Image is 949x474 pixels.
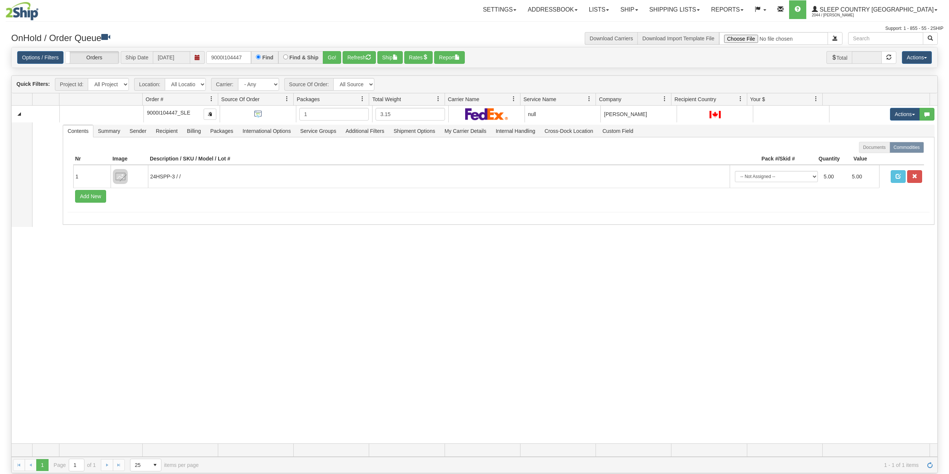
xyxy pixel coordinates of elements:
span: Total [826,51,852,64]
button: Copy to clipboard [204,109,216,120]
a: Service Name filter column settings [583,93,596,105]
th: Image [111,153,148,165]
span: Shipment Options [389,125,439,137]
span: Project Id: [55,78,88,91]
span: International Options [238,125,295,137]
td: null [525,106,601,122]
a: Download Import Template File [642,35,714,41]
img: CA [710,111,721,118]
span: Packages [297,96,319,103]
span: select [149,459,161,471]
span: Service Groups [296,125,340,137]
img: FedEx Express® [465,108,508,120]
a: Your $ filter column settings [810,93,822,105]
input: Page 1 [69,459,84,471]
div: grid toolbar [12,76,937,93]
a: Source Of Order filter column settings [281,93,293,105]
span: items per page [130,459,199,471]
label: Orders [65,52,119,64]
iframe: chat widget [932,199,948,275]
a: Sleep Country [GEOGRAPHIC_DATA] 2044 / [PERSON_NAME] [806,0,943,19]
span: 25 [135,461,145,469]
th: Quantity [797,153,842,165]
a: Order # filter column settings [205,93,218,105]
a: Addressbook [522,0,583,19]
td: 24HSPP-3 / / [148,165,730,188]
a: Settings [477,0,522,19]
a: Recipient Country filter column settings [734,93,747,105]
td: 1 [73,165,111,188]
span: Carrier Name [448,96,479,103]
td: [PERSON_NAME] [600,106,677,122]
a: Shipping lists [644,0,705,19]
button: Search [923,32,938,45]
span: Location: [134,78,165,91]
img: 8DAB37Fk3hKpn3AAAAAElFTkSuQmCC [113,169,128,184]
button: Add New [75,190,106,203]
span: Additional Filters [341,125,389,137]
span: Recipient [151,125,182,137]
span: Total Weight [372,96,401,103]
th: Value [842,153,879,165]
a: Company filter column settings [658,93,671,105]
th: Description / SKU / Model / Lot # [148,153,730,165]
a: Ship [615,0,643,19]
span: Internal Handling [491,125,540,137]
button: Rates [404,51,433,64]
button: Report [434,51,465,64]
button: Go! [323,51,341,64]
span: Your $ [750,96,765,103]
button: Actions [902,51,932,64]
span: Ship Date [121,51,153,64]
div: Support: 1 - 855 - 55 - 2SHIP [6,25,943,32]
td: 5.00 [821,168,849,185]
a: Options / Filters [17,51,64,64]
span: Source Of Order: [284,78,334,91]
span: Recipient Country [674,96,716,103]
span: 9000I104447_SLE [147,110,190,116]
a: Carrier Name filter column settings [507,93,520,105]
label: Commodities [890,142,924,153]
img: logo2044.jpg [6,2,38,21]
span: Carrier: [211,78,238,91]
span: Source Of Order [221,96,260,103]
a: Refresh [924,459,936,471]
span: Sender [125,125,151,137]
th: Pack #/Skid # [730,153,797,165]
input: Order # [206,51,251,64]
input: Search [848,32,923,45]
input: Import [719,32,828,45]
a: Reports [705,0,749,19]
span: Company [599,96,621,103]
img: API [252,108,264,120]
button: Ship [377,51,403,64]
span: Page of 1 [54,459,96,471]
span: 2044 / [PERSON_NAME] [812,12,868,19]
span: Packages [206,125,238,137]
th: Nr [73,153,111,165]
label: Quick Filters: [16,80,50,88]
span: Summary [93,125,125,137]
label: Find & Ship [290,55,319,60]
a: Packages filter column settings [356,93,369,105]
span: Sleep Country [GEOGRAPHIC_DATA] [818,6,934,13]
span: Contents [63,125,93,137]
span: Cross-Dock Location [540,125,598,137]
a: Total Weight filter column settings [432,93,445,105]
span: My Carrier Details [440,125,491,137]
a: Collapse [15,109,24,119]
span: Billing [182,125,205,137]
h3: OnHold / Order Queue [11,32,469,43]
label: Find [262,55,273,60]
button: Refresh [343,51,376,64]
span: Order # [146,96,163,103]
td: 5.00 [849,168,877,185]
span: 1 - 1 of 1 items [209,462,919,468]
a: Lists [583,0,615,19]
span: Custom Field [598,125,638,137]
button: Actions [890,108,920,121]
span: Service Name [523,96,556,103]
span: Page sizes drop down [130,459,161,471]
a: Download Carriers [590,35,633,41]
span: Page 1 [36,459,48,471]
